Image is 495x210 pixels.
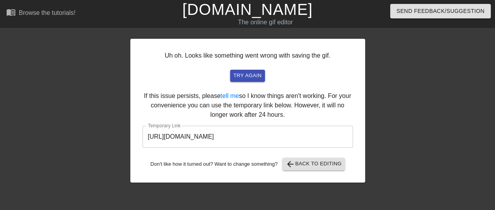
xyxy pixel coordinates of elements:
button: Back to Editing [283,158,345,170]
span: try again [233,71,261,80]
input: bare [142,126,353,148]
span: menu_book [6,7,16,17]
div: The online gif editor [169,18,362,27]
span: Send Feedback/Suggestion [396,6,484,16]
span: arrow_back [286,159,295,169]
button: Send Feedback/Suggestion [390,4,491,18]
a: Browse the tutorials! [6,7,76,20]
a: [DOMAIN_NAME] [182,1,313,18]
div: Uh oh. Looks like something went wrong with saving the gif. If this issue persists, please so I k... [130,39,365,183]
div: Don't like how it turned out? Want to change something? [142,158,353,170]
span: Back to Editing [286,159,342,169]
a: tell me [220,92,239,99]
button: try again [230,70,265,82]
div: Browse the tutorials! [19,9,76,16]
